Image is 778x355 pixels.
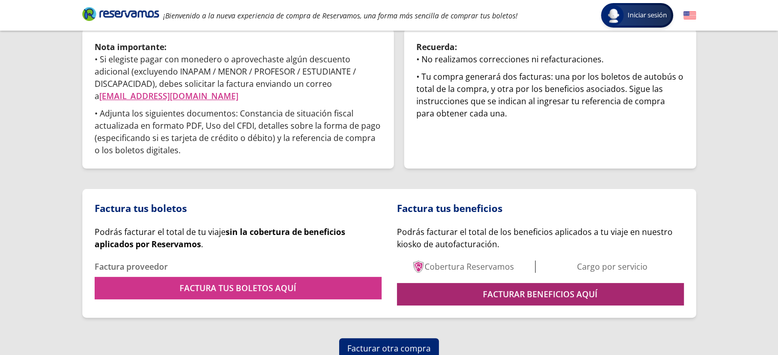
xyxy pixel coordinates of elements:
[95,41,382,53] p: Nota importante:
[95,226,345,250] span: Podrás facturar el total de tu viaje
[412,261,425,273] img: Basic service level
[397,283,684,305] a: FACTURAR BENEFICIOS AQUÍ
[95,226,382,250] div: .
[82,6,159,25] a: Brand Logo
[82,6,159,21] i: Brand Logo
[425,261,514,273] p: Cobertura Reservamos
[163,11,518,20] em: ¡Bienvenido a la nueva experiencia de compra de Reservamos, una forma más sencilla de comprar tus...
[397,201,684,216] p: Factura tus beneficios
[95,261,382,273] p: Factura proveedor
[416,70,684,120] div: • Tu compra generará dos facturas: una por los boletos de autobús o total de la compra, y otra po...
[99,90,238,102] a: [EMAIL_ADDRESS][DOMAIN_NAME]
[397,226,684,250] p: Podrás facturar el total de los beneficios aplicados a tu viaje en nuestro kiosko de autofacturac...
[95,53,382,102] p: • Si elegiste pagar con monedero o aprovechaste algún descuento adicional (excluyendo INAPAM / ME...
[416,41,684,53] p: Recuerda:
[95,201,382,216] p: Factura tus boletos
[577,261,648,273] p: Cargo por servicio
[95,277,382,299] a: FACTURA TUS BOLETOS AQUÍ
[624,10,671,20] span: Iniciar sesión
[95,107,382,156] p: • Adjunta los siguientes documentos: Constancia de situación fiscal actualizada en formato PDF, U...
[683,9,696,22] button: English
[416,53,684,65] div: • No realizamos correcciones ni refacturaciones.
